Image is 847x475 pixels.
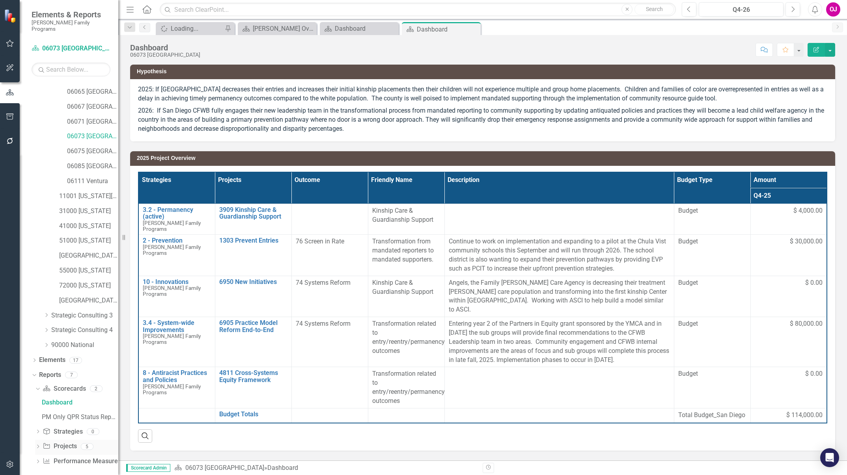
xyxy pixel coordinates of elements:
td: Double-Click to Edit [291,276,368,317]
td: Double-Click to Edit [368,367,444,408]
td: Double-Click to Edit [444,367,674,408]
td: Double-Click to Edit [750,317,827,367]
td: Double-Click to Edit [674,276,750,317]
td: Double-Click to Edit [674,317,750,367]
td: Double-Click to Edit [368,276,444,317]
div: Loading... [171,24,223,33]
td: Double-Click to Edit [444,204,674,235]
p: Continue to work on implementation and expanding to a pilot at the Chula Vist community schools t... [449,237,670,273]
a: Dashboard [322,24,397,33]
a: Projects [43,442,76,451]
a: 06073 [GEOGRAPHIC_DATA] [32,44,110,53]
td: Double-Click to Edit [444,276,674,317]
td: Double-Click to Edit [291,317,368,367]
a: Reports [39,371,61,380]
a: 6950 New Initiatives [219,278,287,286]
a: Loading... [158,24,223,33]
p: 2026: If San Diego CFWB fully engages their new leadership team in the transformational process f... [138,105,827,134]
a: [PERSON_NAME] Overview [240,24,315,33]
td: Double-Click to Edit [750,276,827,317]
span: Transformation related to entry/reentry/permanency outcomes [372,320,445,354]
td: Double-Click to Edit [291,367,368,408]
td: Double-Click to Edit [444,408,674,423]
span: Budget [678,206,746,215]
td: Double-Click to Edit [291,408,368,423]
span: $ 80,000.00 [790,319,823,328]
td: Double-Click to Edit Right Click for Context Menu [215,408,291,423]
td: Double-Click to Edit [674,204,750,235]
a: 51000 [US_STATE] [59,236,118,245]
td: Double-Click to Edit Right Click for Context Menu [138,276,215,317]
span: [PERSON_NAME] Family Programs [143,333,201,345]
a: 3.2 - Permanency (active) [143,206,211,220]
div: Dashboard [267,464,298,471]
span: Budget [678,237,746,246]
button: Search [634,4,674,15]
span: Budget [678,278,746,288]
a: 2 - Prevention [143,237,211,244]
td: Double-Click to Edit Right Click for Context Menu [215,276,291,317]
a: PM Only QPR Status Report [40,411,118,423]
input: Search Below... [32,63,110,76]
td: Double-Click to Edit Right Click for Context Menu [215,235,291,276]
a: Performance Measures [43,457,121,466]
div: » [174,464,477,473]
a: 90000 National [51,341,118,350]
span: [PERSON_NAME] Family Programs [143,383,201,395]
a: Strategic Consulting 3 [51,311,118,320]
a: Elements [39,356,65,365]
a: [GEOGRAPHIC_DATA] [59,296,118,305]
td: Double-Click to Edit Right Click for Context Menu [138,235,215,276]
a: 55000 [US_STATE] [59,266,118,275]
a: 72000 [US_STATE] [59,281,118,290]
td: Double-Click to Edit Right Click for Context Menu [138,317,215,367]
p: 2025: If [GEOGRAPHIC_DATA] decreases their entries and increases their initial kinship placements... [138,85,827,105]
a: 10 - Innovations [143,278,211,286]
a: 3909 Kinship Care & Guardianship Support [219,206,287,220]
input: Search ClearPoint... [160,3,676,17]
td: Double-Click to Edit Right Click for Context Menu [138,367,215,408]
td: Double-Click to Edit [674,235,750,276]
div: [PERSON_NAME] Overview [253,24,315,33]
td: Double-Click to Edit [368,408,444,423]
a: 31000 [US_STATE] [59,207,118,216]
div: PM Only QPR Status Report [42,414,118,421]
div: 2 [90,386,103,392]
div: 5 [81,443,93,450]
td: Double-Click to Edit [291,204,368,235]
div: Dashboard [130,43,200,52]
a: 06067 [GEOGRAPHIC_DATA] [67,102,118,111]
a: 06085 [GEOGRAPHIC_DATA][PERSON_NAME] [67,162,118,171]
small: [PERSON_NAME] Family Programs [32,19,110,32]
a: Dashboard [40,396,118,409]
h3: 2025 Project Overview [137,155,831,161]
a: 06075 [GEOGRAPHIC_DATA] [67,147,118,156]
div: Open Intercom Messenger [820,448,839,467]
span: Total Budget_San Diego [678,411,746,420]
button: Q4-26 [699,2,784,17]
td: Double-Click to Edit [444,317,674,367]
a: 06073 [GEOGRAPHIC_DATA] [67,132,118,141]
a: Strategic Consulting 4 [51,326,118,335]
a: 06073 [GEOGRAPHIC_DATA] [185,464,264,471]
a: 6905 Practice Model Reform End-to-End [219,319,287,333]
a: 41000 [US_STATE] [59,222,118,231]
td: Double-Click to Edit [750,367,827,408]
span: [PERSON_NAME] Family Programs [143,285,201,297]
td: Double-Click to Edit [291,235,368,276]
span: Elements & Reports [32,10,110,19]
td: Double-Click to Edit [750,204,827,235]
a: Strategies [43,427,82,436]
td: Double-Click to Edit Right Click for Context Menu [215,367,291,408]
div: 06073 [GEOGRAPHIC_DATA] [130,52,200,58]
div: Dashboard [335,24,397,33]
div: 7 [65,372,78,379]
td: Double-Click to Edit Right Click for Context Menu [215,204,291,235]
div: Dashboard [42,399,118,406]
span: $ 0.00 [805,369,823,379]
span: Transformation from mandated reporters to mandated supporters. [372,237,434,263]
button: OJ [826,2,840,17]
a: 11001 [US_STATE][GEOGRAPHIC_DATA] [59,192,118,201]
a: 3.4 - System-wide Improvements [143,319,211,333]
